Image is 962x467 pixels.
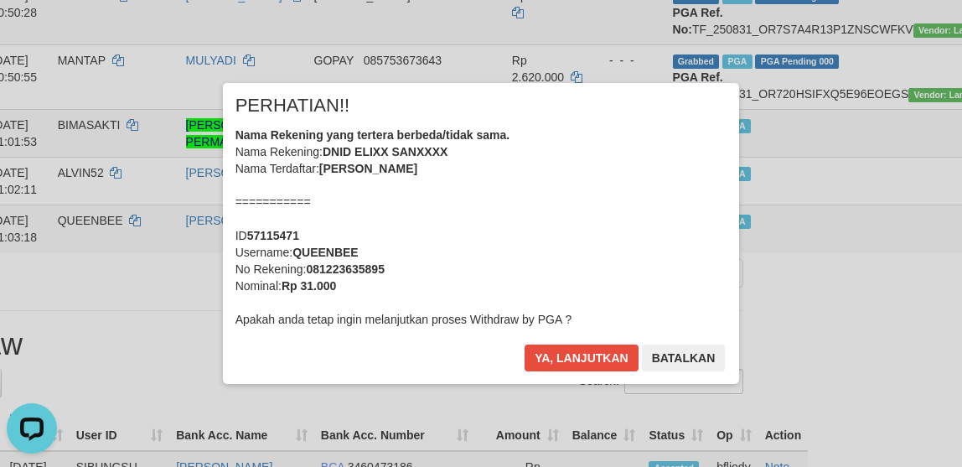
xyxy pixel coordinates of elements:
[306,262,384,276] b: 081223635895
[235,97,350,114] span: PERHATIAN!!
[7,7,57,57] button: Open LiveChat chat widget
[282,279,336,293] b: Rp 31.000
[235,128,510,142] b: Nama Rekening yang tertera berbeda/tidak sama.
[323,145,447,158] b: DNID ELIXX SANXXXX
[292,246,359,259] b: QUEENBEE
[642,345,726,371] button: Batalkan
[247,229,299,242] b: 57115471
[235,127,727,328] div: Nama Rekening: Nama Terdaftar: =========== ID Username: No Rekening: Nominal: Apakah anda tetap i...
[525,345,639,371] button: Ya, lanjutkan
[319,162,417,175] b: [PERSON_NAME]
